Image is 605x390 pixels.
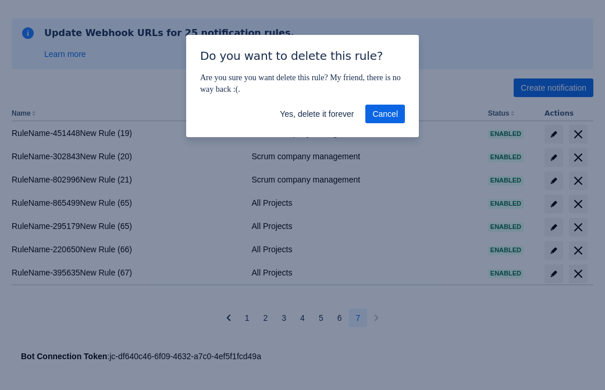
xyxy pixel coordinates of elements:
[365,105,405,123] button: Cancel
[200,72,405,95] p: Are you sure you want delete this rule? My friend, there is no way back :(.
[372,105,398,123] span: Cancel
[280,105,354,123] span: Yes, delete it forever
[273,105,361,123] button: Yes, delete it forever
[200,49,383,63] span: Do you want to delete this rule?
